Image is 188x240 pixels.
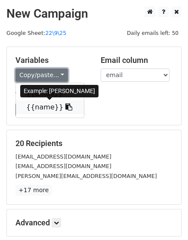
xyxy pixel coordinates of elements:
h2: New Campaign [6,6,182,21]
iframe: Chat Widget [145,199,188,240]
h5: Email column [101,56,173,65]
small: [PERSON_NAME][EMAIL_ADDRESS][DOMAIN_NAME] [15,173,157,179]
span: Daily emails left: 50 [124,28,182,38]
h5: Advanced [15,218,173,228]
div: Example: [PERSON_NAME] [20,85,99,97]
h5: 20 Recipients [15,139,173,148]
a: Copy/paste... [15,69,68,82]
a: {{email}} [16,87,84,100]
small: Google Sheet: [6,30,66,36]
h5: Variables [15,56,88,65]
a: {{name}} [16,100,84,114]
small: [EMAIL_ADDRESS][DOMAIN_NAME] [15,153,111,160]
a: Daily emails left: 50 [124,30,182,36]
small: [EMAIL_ADDRESS][DOMAIN_NAME] [15,163,111,169]
a: +17 more [15,185,52,196]
a: 22\9\25 [45,30,66,36]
